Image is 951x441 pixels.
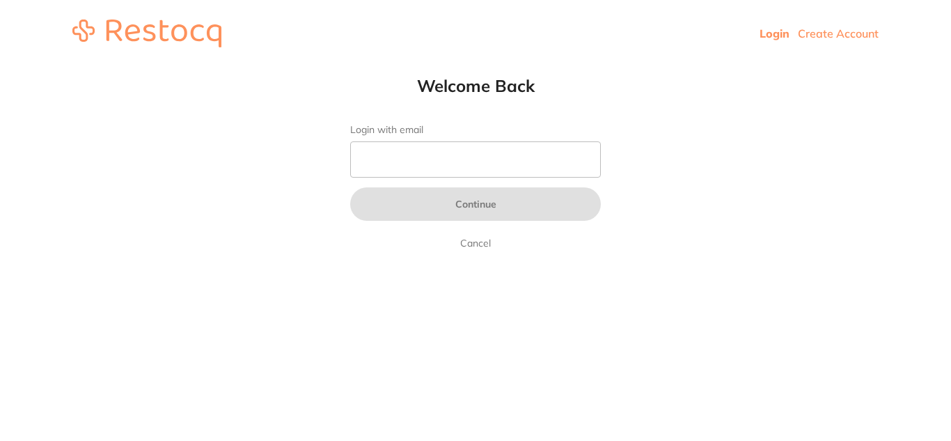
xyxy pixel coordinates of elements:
[457,235,494,252] a: Cancel
[322,75,629,96] h1: Welcome Back
[350,124,601,136] label: Login with email
[350,187,601,221] button: Continue
[798,26,879,40] a: Create Account
[760,26,789,40] a: Login
[72,20,221,47] img: restocq_logo.svg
